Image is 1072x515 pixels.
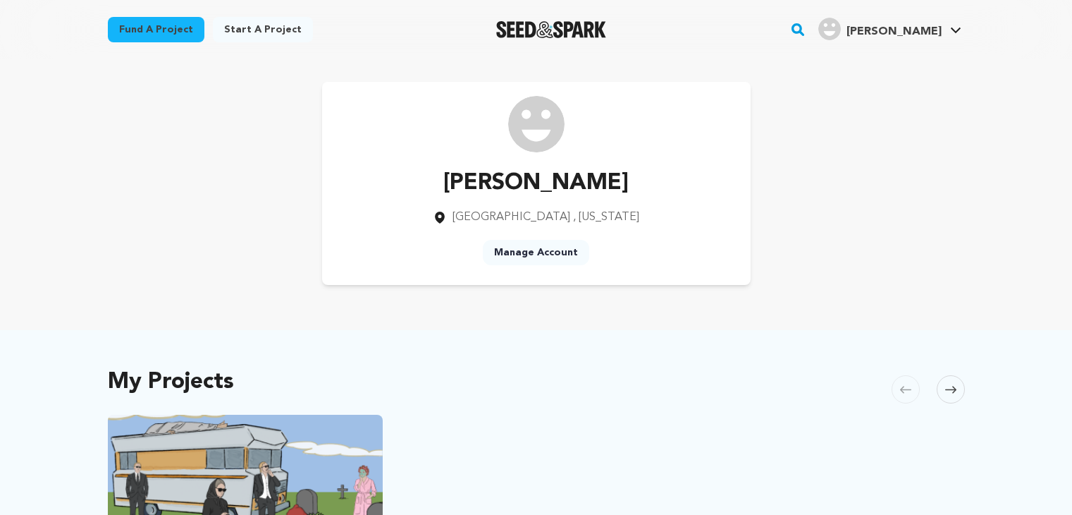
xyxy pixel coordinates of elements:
img: user.png [818,18,841,40]
div: Bryce S.'s Profile [818,18,942,40]
span: , [US_STATE] [573,212,639,223]
span: [PERSON_NAME] [846,26,942,37]
a: Fund a project [108,17,204,42]
span: Bryce S.'s Profile [815,15,964,44]
span: [GEOGRAPHIC_DATA] [452,212,570,223]
img: /img/default-images/user/medium/user.png image [508,96,565,152]
h2: My Projects [108,372,234,392]
a: Seed&Spark Homepage [496,21,607,38]
a: Start a project [213,17,313,42]
a: Manage Account [483,240,589,265]
a: Bryce S.'s Profile [815,15,964,40]
img: Seed&Spark Logo Dark Mode [496,21,607,38]
p: [PERSON_NAME] [433,166,639,200]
